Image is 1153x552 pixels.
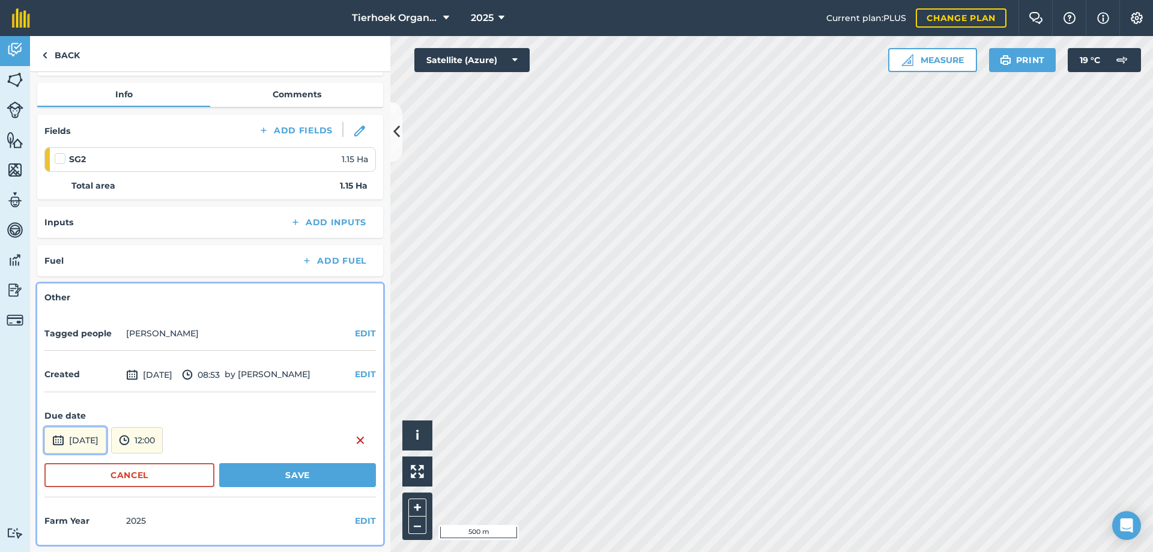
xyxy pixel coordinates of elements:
[126,368,138,382] img: svg+xml;base64,PD94bWwgdmVyc2lvbj0iMS4wIiBlbmNvZGluZz0idXRmLTgiPz4KPCEtLSBHZW5lcmF0b3I6IEFkb2JlIE...
[44,409,376,422] h4: Due date
[44,368,121,381] h4: Created
[44,514,121,527] h4: Farm Year
[44,463,214,487] button: Cancel
[342,153,368,166] span: 1.15 Ha
[126,514,146,527] div: 2025
[7,161,23,179] img: svg+xml;base64,PHN2ZyB4bWxucz0iaHR0cDovL3d3dy53My5vcmcvMjAwMC9zdmciIHdpZHRoPSI1NiIgaGVpZ2h0PSI2MC...
[414,48,530,72] button: Satellite (Azure)
[1130,12,1144,24] img: A cog icon
[355,514,376,527] button: EDIT
[7,191,23,209] img: svg+xml;base64,PD94bWwgdmVyc2lvbj0iMS4wIiBlbmNvZGluZz0idXRmLTgiPz4KPCEtLSBHZW5lcmF0b3I6IEFkb2JlIE...
[30,36,92,71] a: Back
[1097,11,1109,25] img: svg+xml;base64,PHN2ZyB4bWxucz0iaHR0cDovL3d3dy53My5vcmcvMjAwMC9zdmciIHdpZHRoPSIxNyIgaGVpZ2h0PSIxNy...
[355,327,376,340] button: EDIT
[292,252,376,269] button: Add Fuel
[280,214,376,231] button: Add Inputs
[1029,12,1043,24] img: Two speech bubbles overlapping with the left bubble in the forefront
[408,517,426,534] button: –
[44,327,121,340] h4: Tagged people
[219,463,376,487] button: Save
[354,126,365,136] img: svg+xml;base64,PHN2ZyB3aWR0aD0iMTgiIGhlaWdodD0iMTgiIHZpZXdCb3g9IjAgMCAxOCAxOCIgZmlsbD0ibm9uZSIgeG...
[1112,511,1141,540] div: Open Intercom Messenger
[1000,53,1011,67] img: svg+xml;base64,PHN2ZyB4bWxucz0iaHR0cDovL3d3dy53My5vcmcvMjAwMC9zdmciIHdpZHRoPSIxOSIgaGVpZ2h0PSIyNC...
[7,527,23,539] img: svg+xml;base64,PD94bWwgdmVyc2lvbj0iMS4wIiBlbmNvZGluZz0idXRmLTgiPz4KPCEtLSBHZW5lcmF0b3I6IEFkb2JlIE...
[7,251,23,269] img: svg+xml;base64,PD94bWwgdmVyc2lvbj0iMS4wIiBlbmNvZGluZz0idXRmLTgiPz4KPCEtLSBHZW5lcmF0b3I6IEFkb2JlIE...
[7,102,23,118] img: svg+xml;base64,PD94bWwgdmVyc2lvbj0iMS4wIiBlbmNvZGluZz0idXRmLTgiPz4KPCEtLSBHZW5lcmF0b3I6IEFkb2JlIE...
[1110,48,1134,72] img: svg+xml;base64,PD94bWwgdmVyc2lvbj0iMS4wIiBlbmNvZGluZz0idXRmLTgiPz4KPCEtLSBHZW5lcmF0b3I6IEFkb2JlIE...
[1062,12,1077,24] img: A question mark icon
[7,312,23,329] img: svg+xml;base64,PD94bWwgdmVyc2lvbj0iMS4wIiBlbmNvZGluZz0idXRmLTgiPz4KPCEtLSBHZW5lcmF0b3I6IEFkb2JlIE...
[416,428,419,443] span: i
[71,179,115,192] strong: Total area
[119,433,130,447] img: svg+xml;base64,PD94bWwgdmVyc2lvbj0iMS4wIiBlbmNvZGluZz0idXRmLTgiPz4KPCEtLSBHZW5lcmF0b3I6IEFkb2JlIE...
[826,11,906,25] span: Current plan : PLUS
[182,368,193,382] img: svg+xml;base64,PD94bWwgdmVyc2lvbj0iMS4wIiBlbmNvZGluZz0idXRmLTgiPz4KPCEtLSBHZW5lcmF0b3I6IEFkb2JlIE...
[69,153,86,166] strong: SG2
[12,8,30,28] img: fieldmargin Logo
[182,368,220,382] span: 08:53
[888,48,977,72] button: Measure
[411,465,424,478] img: Four arrows, one pointing top left, one top right, one bottom right and the last bottom left
[44,216,73,229] h4: Inputs
[402,420,432,450] button: i
[471,11,494,25] span: 2025
[7,131,23,149] img: svg+xml;base64,PHN2ZyB4bWxucz0iaHR0cDovL3d3dy53My5vcmcvMjAwMC9zdmciIHdpZHRoPSI1NiIgaGVpZ2h0PSI2MC...
[989,48,1056,72] button: Print
[44,254,64,267] h4: Fuel
[340,179,368,192] strong: 1.15 Ha
[52,433,64,447] img: svg+xml;base64,PD94bWwgdmVyc2lvbj0iMS4wIiBlbmNvZGluZz0idXRmLTgiPz4KPCEtLSBHZW5lcmF0b3I6IEFkb2JlIE...
[44,124,70,138] h4: Fields
[1080,48,1100,72] span: 19 ° C
[7,41,23,59] img: svg+xml;base64,PD94bWwgdmVyc2lvbj0iMS4wIiBlbmNvZGluZz0idXRmLTgiPz4KPCEtLSBHZW5lcmF0b3I6IEFkb2JlIE...
[44,427,106,453] button: [DATE]
[44,291,376,304] h4: Other
[210,83,383,106] a: Comments
[126,327,199,340] li: [PERSON_NAME]
[901,54,913,66] img: Ruler icon
[356,433,365,447] img: svg+xml;base64,PHN2ZyB4bWxucz0iaHR0cDovL3d3dy53My5vcmcvMjAwMC9zdmciIHdpZHRoPSIxNiIgaGVpZ2h0PSIyNC...
[111,427,163,453] button: 12:00
[408,499,426,517] button: +
[7,71,23,89] img: svg+xml;base64,PHN2ZyB4bWxucz0iaHR0cDovL3d3dy53My5vcmcvMjAwMC9zdmciIHdpZHRoPSI1NiIgaGVpZ2h0PSI2MC...
[1068,48,1141,72] button: 19 °C
[7,281,23,299] img: svg+xml;base64,PD94bWwgdmVyc2lvbj0iMS4wIiBlbmNvZGluZz0idXRmLTgiPz4KPCEtLSBHZW5lcmF0b3I6IEFkb2JlIE...
[44,358,376,392] div: by [PERSON_NAME]
[42,48,47,62] img: svg+xml;base64,PHN2ZyB4bWxucz0iaHR0cDovL3d3dy53My5vcmcvMjAwMC9zdmciIHdpZHRoPSI5IiBoZWlnaHQ9IjI0Ii...
[916,8,1006,28] a: Change plan
[249,122,342,139] button: Add Fields
[355,368,376,381] button: EDIT
[352,11,438,25] span: Tierhoek Organic Farm
[37,83,210,106] a: Info
[7,221,23,239] img: svg+xml;base64,PD94bWwgdmVyc2lvbj0iMS4wIiBlbmNvZGluZz0idXRmLTgiPz4KPCEtLSBHZW5lcmF0b3I6IEFkb2JlIE...
[126,368,172,382] span: [DATE]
